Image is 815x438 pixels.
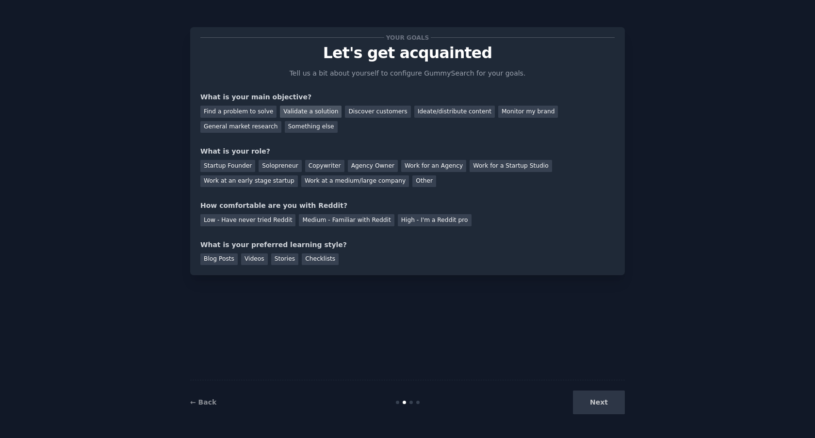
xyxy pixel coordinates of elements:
[200,146,615,156] div: What is your role?
[301,175,409,188] div: Work at a medium/large company
[200,106,277,118] div: Find a problem to solve
[401,160,466,172] div: Work for an Agency
[200,121,281,133] div: General market research
[398,214,472,226] div: High - I'm a Reddit pro
[241,253,268,266] div: Videos
[200,201,615,211] div: How comfortable are you with Reddit?
[271,253,298,266] div: Stories
[302,253,339,266] div: Checklists
[200,175,298,188] div: Work at an early stage startup
[200,45,615,62] p: Let's get acquainted
[200,160,255,172] div: Startup Founder
[285,68,530,78] p: Tell us a bit about yourself to configure GummySearch for your goals.
[345,106,410,118] div: Discover customers
[259,160,301,172] div: Solopreneur
[285,121,338,133] div: Something else
[280,106,342,118] div: Validate a solution
[190,398,216,406] a: ← Back
[498,106,558,118] div: Monitor my brand
[348,160,398,172] div: Agency Owner
[384,32,431,43] span: Your goals
[200,214,295,226] div: Low - Have never tried Reddit
[305,160,344,172] div: Copywriter
[412,175,436,188] div: Other
[299,214,394,226] div: Medium - Familiar with Reddit
[470,160,552,172] div: Work for a Startup Studio
[200,253,238,266] div: Blog Posts
[414,106,495,118] div: Ideate/distribute content
[200,92,615,102] div: What is your main objective?
[200,240,615,250] div: What is your preferred learning style?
